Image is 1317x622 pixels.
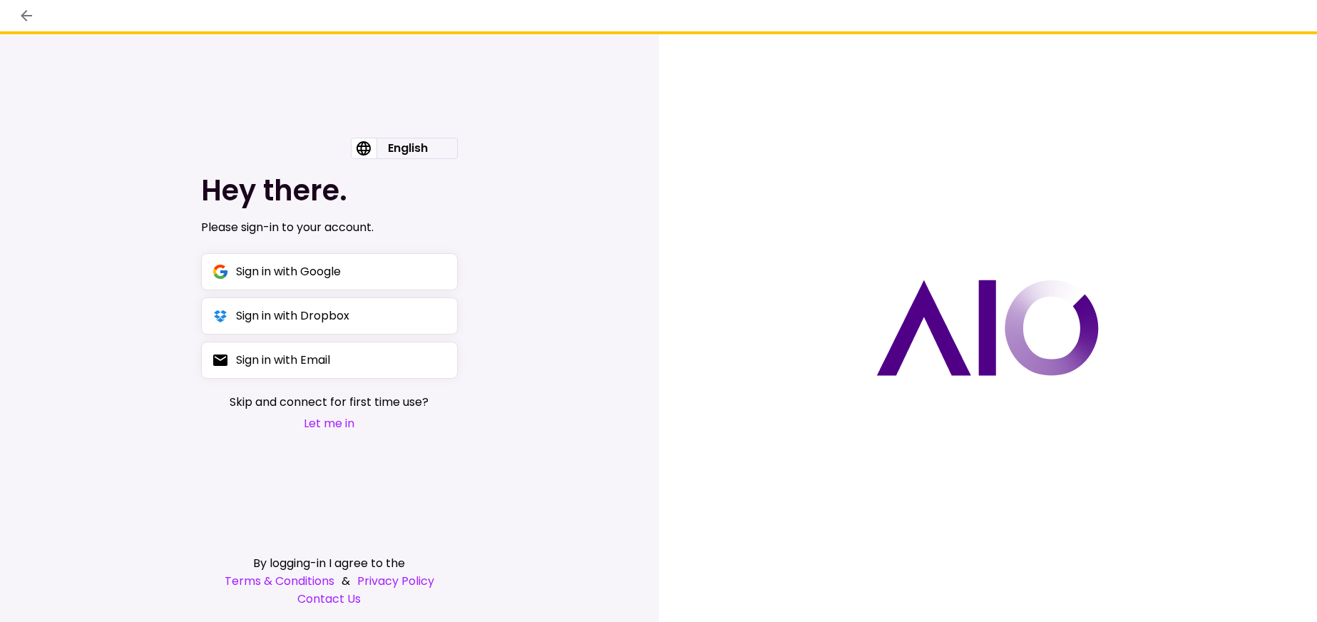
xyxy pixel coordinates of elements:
[14,4,39,28] button: back
[201,297,458,335] button: Sign in with Dropbox
[201,253,458,290] button: Sign in with Google
[201,173,458,208] h1: Hey there.
[225,572,334,590] a: Terms & Conditions
[230,414,429,432] button: Let me in
[236,351,330,369] div: Sign in with Email
[230,393,429,411] span: Skip and connect for first time use?
[201,219,458,236] div: Please sign-in to your account.
[201,342,458,379] button: Sign in with Email
[201,590,458,608] a: Contact Us
[876,280,1099,376] img: AIO logo
[376,138,439,158] div: English
[201,572,458,590] div: &
[357,572,434,590] a: Privacy Policy
[236,307,349,325] div: Sign in with Dropbox
[201,554,458,572] div: By logging-in I agree to the
[236,262,341,280] div: Sign in with Google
